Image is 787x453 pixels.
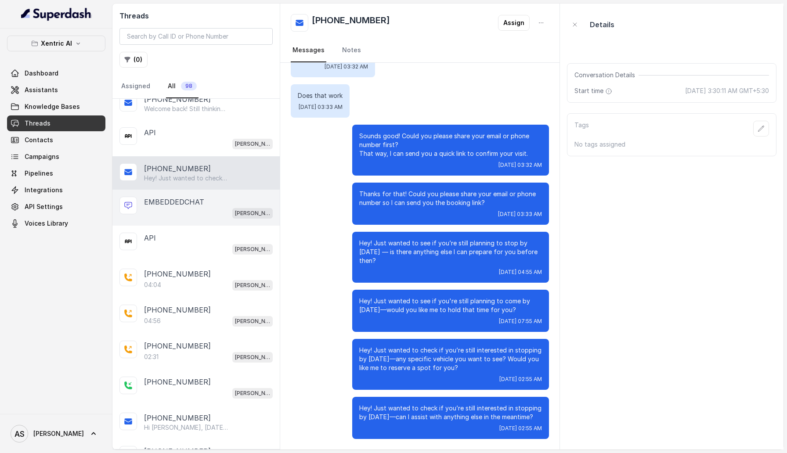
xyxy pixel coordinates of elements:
span: Voices Library [25,219,68,228]
p: API [144,233,156,243]
span: [DATE] 03:33 AM [498,211,542,218]
button: Assign [498,15,530,31]
span: [DATE] 02:55 AM [499,425,542,432]
p: [PERSON_NAME] [235,209,270,218]
span: [DATE] 04:55 AM [499,269,542,276]
p: [PHONE_NUMBER] [144,163,211,174]
p: [PERSON_NAME] [235,389,270,398]
p: No tags assigned [574,140,769,149]
a: API Settings [7,199,105,215]
p: Thanks for that! Could you please share your email or phone number so I can send you the booking ... [359,190,542,207]
nav: Tabs [291,39,549,62]
span: [DATE] 3:30:11 AM GMT+5:30 [685,86,769,95]
p: [PHONE_NUMBER] [144,413,211,423]
span: Integrations [25,186,63,194]
p: [PERSON_NAME] [235,140,270,148]
h2: Threads [119,11,273,21]
p: [PERSON_NAME] [235,281,270,290]
p: Details [590,19,614,30]
span: Start time [574,86,614,95]
p: API [144,127,156,138]
span: Threads [25,119,51,128]
p: Welcome back! Still thinking about those off-road 4x4s, or interested in checking out some other ... [144,104,228,113]
span: [PERSON_NAME] [33,429,84,438]
p: Tags [574,121,589,137]
span: Pipelines [25,169,53,178]
a: Integrations [7,182,105,198]
p: Sounds good! Could you please share your email or phone number first? That way, I can send you a ... [359,132,542,158]
a: Pipelines [7,165,105,181]
h2: [PHONE_NUMBER] [312,14,390,32]
p: Hey! Just wanted to check if you’re still interested in stopping by [DATE]—any specific vehicle y... [359,346,542,372]
span: Knowledge Bases [25,102,80,111]
a: Dashboard [7,65,105,81]
p: EMBEDDEDCHAT [144,197,204,207]
span: [DATE] 07:55 AM [499,318,542,325]
input: Search by Call ID or Phone Number [119,28,273,45]
p: 02:31 [144,352,159,361]
p: [PHONE_NUMBER] [144,305,211,315]
p: 04:56 [144,316,161,325]
a: Assistants [7,82,105,98]
a: Assigned [119,75,152,98]
p: Hey! Just wanted to check if you’re still interested in stopping by [DATE]—can I assist with anyt... [144,174,228,183]
a: Threads [7,115,105,131]
p: Hey! Just wanted to check if you’re still interested in stopping by [DATE]—can I assist with anyt... [359,404,542,421]
p: [PHONE_NUMBER] [144,269,211,279]
span: Assistants [25,86,58,94]
p: [PERSON_NAME] [235,317,270,326]
span: Campaigns [25,152,59,161]
text: AS [14,429,25,439]
a: All98 [166,75,199,98]
a: Messages [291,39,326,62]
span: [DATE] 02:55 AM [499,376,542,383]
a: Campaigns [7,149,105,165]
a: Notes [340,39,363,62]
nav: Tabs [119,75,273,98]
img: light.svg [21,7,92,21]
a: Voices Library [7,216,105,231]
p: Does that work [298,91,343,100]
p: [PERSON_NAME] [235,245,270,254]
p: [PHONE_NUMBER] [144,94,211,104]
span: 98 [181,82,197,90]
a: [PERSON_NAME] [7,421,105,446]
p: Hi [PERSON_NAME], [DATE] is the Day – Your Test Drive at Royal Drive Motors! 🚗 Car: Tesla Model Y... [144,423,228,432]
p: Xentric AI [41,38,72,49]
span: [DATE] 03:32 AM [498,162,542,169]
p: Hey! Just wanted to see if you’re still planning to stop by [DATE] — is there anything else I can... [359,239,542,265]
span: Dashboard [25,69,58,78]
span: Contacts [25,136,53,144]
span: Conversation Details [574,71,639,79]
p: Hey! Just wanted to see if you're still planning to come by [DATE]—would you like me to hold that... [359,297,542,314]
a: Knowledge Bases [7,99,105,115]
span: API Settings [25,202,63,211]
p: [PHONE_NUMBER] [144,377,211,387]
p: [PHONE_NUMBER] [144,341,211,351]
button: Xentric AI [7,36,105,51]
p: 04:04 [144,280,161,289]
button: (0) [119,52,148,68]
span: [DATE] 03:32 AM [325,63,368,70]
span: [DATE] 03:33 AM [299,104,343,111]
p: [PERSON_NAME] [235,353,270,362]
a: Contacts [7,132,105,148]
